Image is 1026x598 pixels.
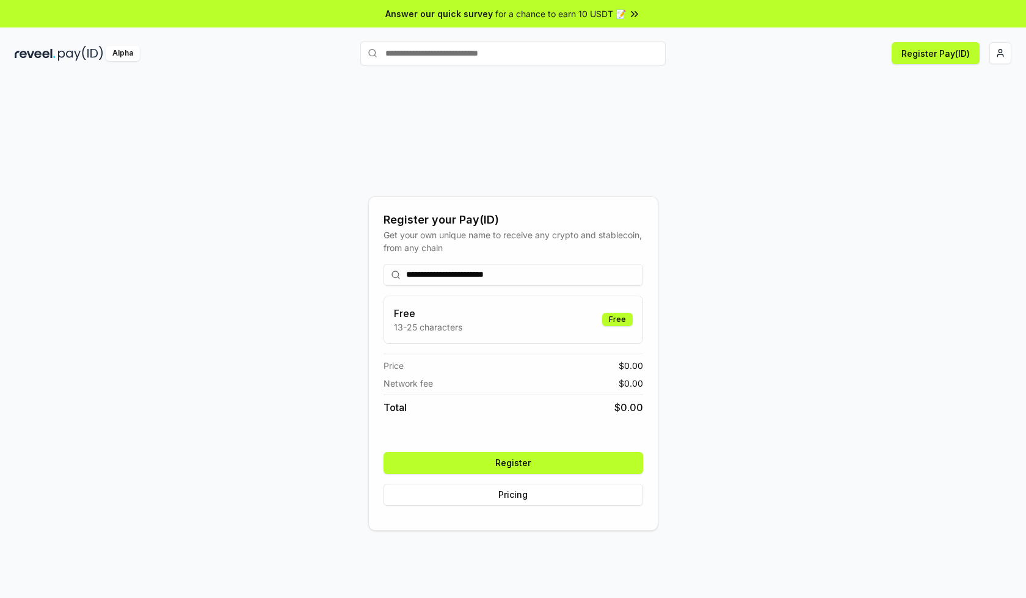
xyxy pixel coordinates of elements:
h3: Free [394,306,462,321]
img: pay_id [58,46,103,61]
div: Free [602,313,633,326]
span: for a chance to earn 10 USDT 📝 [495,7,626,20]
button: Register [384,452,643,474]
div: Alpha [106,46,140,61]
div: Register your Pay(ID) [384,211,643,228]
span: Answer our quick survey [385,7,493,20]
button: Pricing [384,484,643,506]
span: Total [384,400,407,415]
span: $ 0.00 [619,359,643,372]
img: reveel_dark [15,46,56,61]
button: Register Pay(ID) [892,42,980,64]
span: $ 0.00 [614,400,643,415]
span: $ 0.00 [619,377,643,390]
span: Network fee [384,377,433,390]
span: Price [384,359,404,372]
p: 13-25 characters [394,321,462,334]
div: Get your own unique name to receive any crypto and stablecoin, from any chain [384,228,643,254]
